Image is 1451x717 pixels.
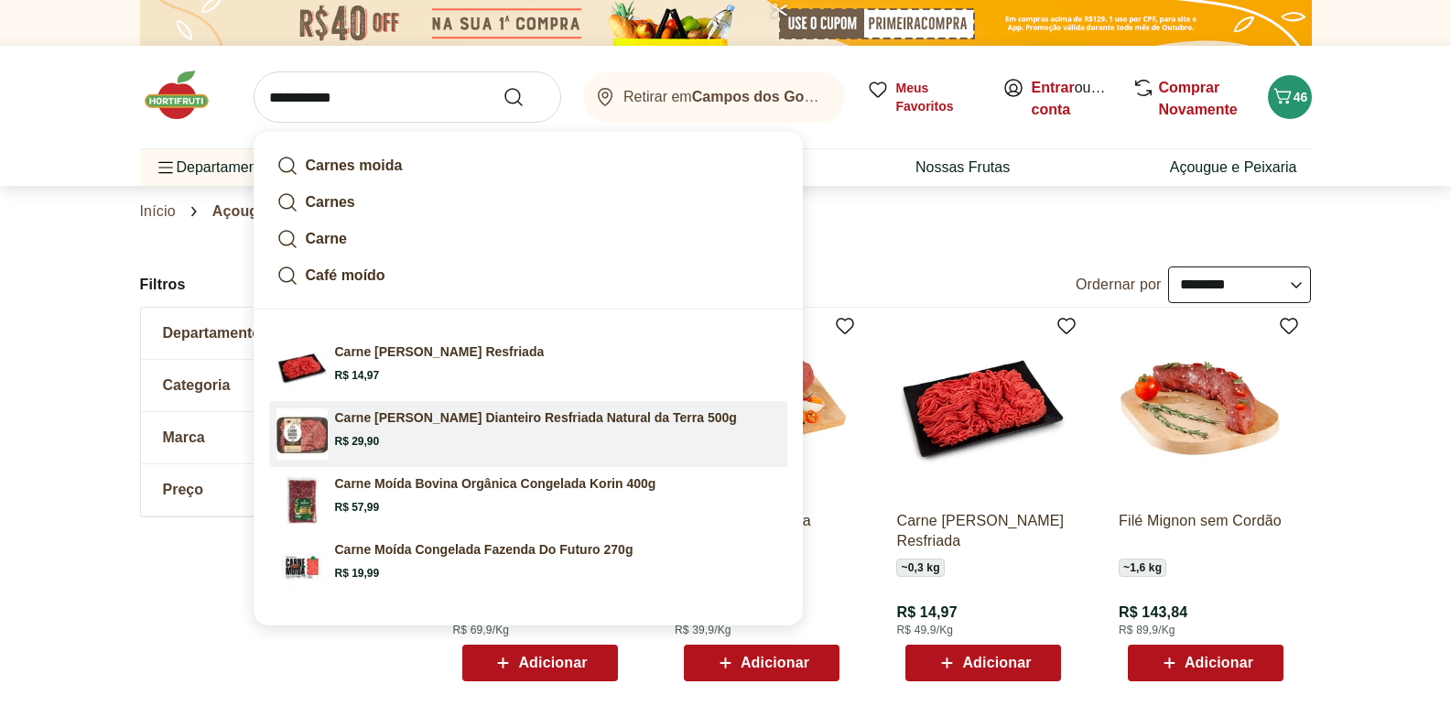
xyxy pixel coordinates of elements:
a: Açougue e Peixaria [1170,157,1297,179]
button: Adicionar [462,645,618,681]
span: R$ 69,9/Kg [453,623,510,637]
a: Carne Moída Fazenda do Futuro 270gCarne Moída Congelada Fazenda Do Futuro 270gR$ 19,99 [269,533,787,599]
span: ou [1032,77,1113,121]
span: R$ 89,9/Kg [1119,623,1175,637]
a: Comprar Novamente [1159,80,1238,117]
img: Carne Moída Bovina Resfriada [896,322,1070,496]
b: Campos dos Goytacazes/[GEOGRAPHIC_DATA] [692,89,1026,104]
p: Carne Moída Congelada Fazenda Do Futuro 270g [335,540,633,559]
span: Adicionar [518,656,587,670]
span: R$ 39,9/Kg [675,623,731,637]
a: Meus Favoritos [867,79,980,115]
span: ~ 1,6 kg [1119,559,1166,577]
button: Retirar emCampos dos Goytacazes/[GEOGRAPHIC_DATA] [583,71,845,123]
span: R$ 143,84 [1119,603,1187,623]
span: Marca [163,429,205,447]
a: Carne Moída Bovina ResfriadaCarne [PERSON_NAME] ResfriadaR$ 14,97 [269,335,787,401]
a: Nossas Frutas [915,157,1010,179]
input: search [254,71,561,123]
span: Adicionar [1185,656,1253,670]
a: Entrar [1032,80,1075,95]
p: Carne [PERSON_NAME] Dianteiro Resfriada Natural da Terra 500g [335,408,737,427]
span: ~ 0,3 kg [896,559,944,577]
button: Submit Search [503,86,547,108]
label: Ordernar por [1076,275,1162,295]
img: Hortifruti [140,68,232,123]
span: 46 [1294,90,1308,104]
button: Menu [155,146,177,190]
span: Retirar em [623,89,826,105]
button: Adicionar [905,645,1061,681]
a: Carne [269,221,787,257]
button: Preço [141,464,416,516]
span: Adicionar [962,656,1031,670]
a: Carne Moída Bovina Dianteiro Resfriada Natural da Terra 500gCarne [PERSON_NAME] Dianteiro Resfria... [269,401,787,467]
a: Café moído [269,257,787,294]
button: Adicionar [684,645,839,681]
span: R$ 19,99 [335,566,380,581]
strong: Café moído [306,267,385,283]
span: Açougue Bovinos [212,203,339,220]
a: PrincipalCarne Moída Bovina Orgânica Congelada Korin 400gR$ 57,99 [269,467,787,533]
a: Carnes [269,184,787,221]
button: Carrinho [1268,75,1312,119]
span: Preço [163,481,203,499]
span: Adicionar [741,656,809,670]
a: Início [140,203,176,220]
span: Categoria [163,376,231,395]
span: R$ 57,99 [335,500,380,515]
span: R$ 14,97 [335,368,380,383]
strong: Carne [306,231,347,246]
span: R$ 49,9/Kg [896,623,953,637]
img: Carne Moída Bovina Dianteiro Resfriada Natural da Terra 500g [276,408,328,460]
a: Filé Mignon sem Cordão [1119,511,1293,551]
button: Adicionar [1128,645,1283,681]
span: R$ 29,90 [335,434,380,449]
a: Carne [PERSON_NAME] Resfriada [896,511,1070,551]
p: Carne Moída Bovina Orgânica Congelada Korin 400g [335,474,656,493]
span: Meus Favoritos [896,79,980,115]
img: Carne Moída Fazenda do Futuro 270g [276,540,328,592]
span: Departamento [163,324,262,342]
button: Categoria [141,360,416,411]
img: Filé Mignon sem Cordão [1119,322,1293,496]
span: R$ 14,97 [896,603,957,623]
button: Marca [141,412,416,463]
img: Principal [276,474,328,526]
button: Departamento [141,308,416,359]
strong: Carnes moida [306,158,403,173]
strong: Carnes [306,194,355,210]
h2: Filtros [140,266,417,303]
span: Departamentos [155,146,276,190]
a: Carnes moida [269,147,787,184]
img: Carne Moída Bovina Resfriada [276,342,328,394]
p: Carne [PERSON_NAME] Resfriada [335,342,545,361]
